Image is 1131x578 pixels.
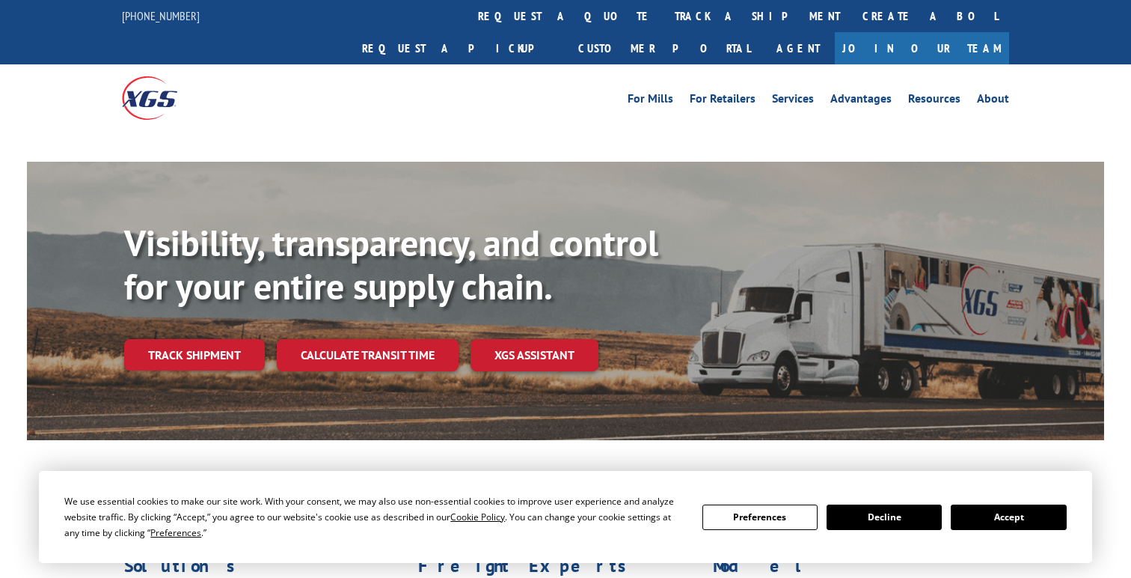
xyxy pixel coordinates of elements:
[827,505,942,530] button: Decline
[351,32,567,64] a: Request a pickup
[122,8,200,23] a: [PHONE_NUMBER]
[908,93,960,109] a: Resources
[471,339,598,371] a: XGS ASSISTANT
[977,93,1009,109] a: About
[951,505,1066,530] button: Accept
[39,471,1092,563] div: Cookie Consent Prompt
[772,93,814,109] a: Services
[124,219,658,309] b: Visibility, transparency, and control for your entire supply chain.
[64,493,684,541] div: We use essential cookies to make our site work. With your consent, we may also use non-essential ...
[835,32,1009,64] a: Join Our Team
[830,93,892,109] a: Advantages
[124,339,265,371] a: Track shipment
[702,505,818,530] button: Preferences
[690,93,755,109] a: For Retailers
[450,511,505,523] span: Cookie Policy
[628,93,673,109] a: For Mills
[761,32,835,64] a: Agent
[277,339,459,371] a: Calculate transit time
[150,526,201,539] span: Preferences
[567,32,761,64] a: Customer Portal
